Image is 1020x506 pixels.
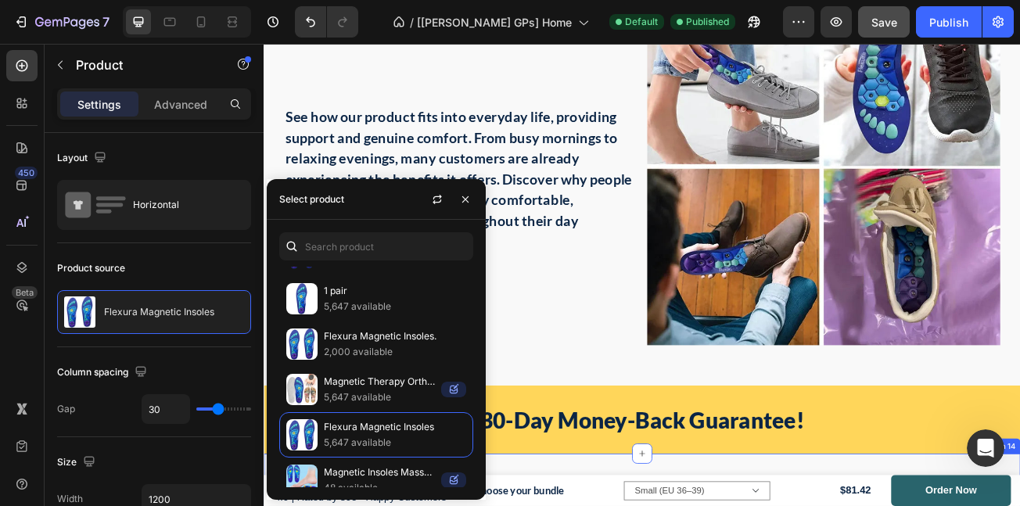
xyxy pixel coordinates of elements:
[286,419,318,450] img: collections
[324,435,466,450] p: 5,647 available
[57,362,150,383] div: Column spacing
[324,283,466,299] p: 1 pair
[57,261,125,275] div: Product source
[324,374,435,389] p: Magnetic Therapy Orthopedic Insoles (Copy)
[916,6,982,38] button: Publish
[133,187,228,223] div: Horizontal
[57,452,99,473] div: Size
[286,374,318,405] img: collections
[324,344,466,360] p: 2,000 available
[57,148,110,169] div: Layout
[871,16,897,29] span: Save
[967,429,1004,467] iframe: Intercom live chat
[324,389,435,405] p: 5,647 available
[104,307,214,318] p: Flexura Magnetic Insoles
[264,44,1020,506] iframe: To enrich screen reader interactions, please activate Accessibility in Grammarly extension settings
[324,328,466,344] p: Flexura Magnetic Insoles.
[324,419,466,435] p: Flexura Magnetic Insoles
[324,480,435,496] p: 48 available
[279,232,473,260] input: Search in Settings & Advanced
[686,15,729,29] span: Published
[417,14,572,31] span: [[PERSON_NAME] GPs] Home
[102,13,110,31] p: 7
[76,56,209,74] p: Product
[295,6,358,38] div: Undo/Redo
[77,96,121,113] p: Settings
[929,14,968,31] div: Publish
[286,465,318,496] img: collections
[883,492,936,506] div: Section 14
[268,450,670,483] span: 30-Day Money-Back Guarantee!
[858,6,910,38] button: Save
[324,299,466,314] p: 5,647 available
[57,492,83,506] div: Width
[57,402,75,416] div: Gap
[279,192,344,206] div: Select product
[286,328,318,360] img: collections
[12,286,38,299] div: Beta
[410,14,414,31] span: /
[286,283,318,314] img: collections
[154,96,207,113] p: Advanced
[6,6,117,38] button: 7
[625,15,658,29] span: Default
[142,395,189,423] input: Auto
[64,296,95,328] img: product feature img
[324,465,435,480] p: Magnetic Insoles Massage Shoe Inserts Massage Sport Insoles Footwear Insoles For Men Women Breath...
[15,167,38,179] div: 450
